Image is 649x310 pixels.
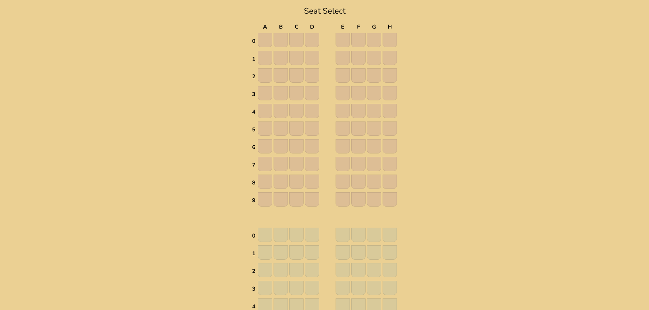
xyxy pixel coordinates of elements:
[252,280,257,297] td: 3
[289,23,304,32] th: C
[273,23,288,32] th: B
[252,245,257,262] td: 1
[252,33,257,50] td: 0
[351,23,366,32] th: F
[252,157,257,174] td: 7
[252,174,257,191] td: 8
[252,121,257,138] td: 5
[305,23,320,32] th: D
[252,227,257,244] td: 0
[252,139,257,156] td: 6
[304,5,345,17] h1: Seat Select
[382,23,397,32] th: H
[252,68,257,85] td: 2
[252,50,257,67] td: 1
[258,23,273,32] th: A
[252,86,257,103] td: 3
[367,23,382,32] th: G
[335,23,350,32] th: E
[252,103,257,120] td: 4
[252,192,257,209] td: 9
[252,263,257,280] td: 2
